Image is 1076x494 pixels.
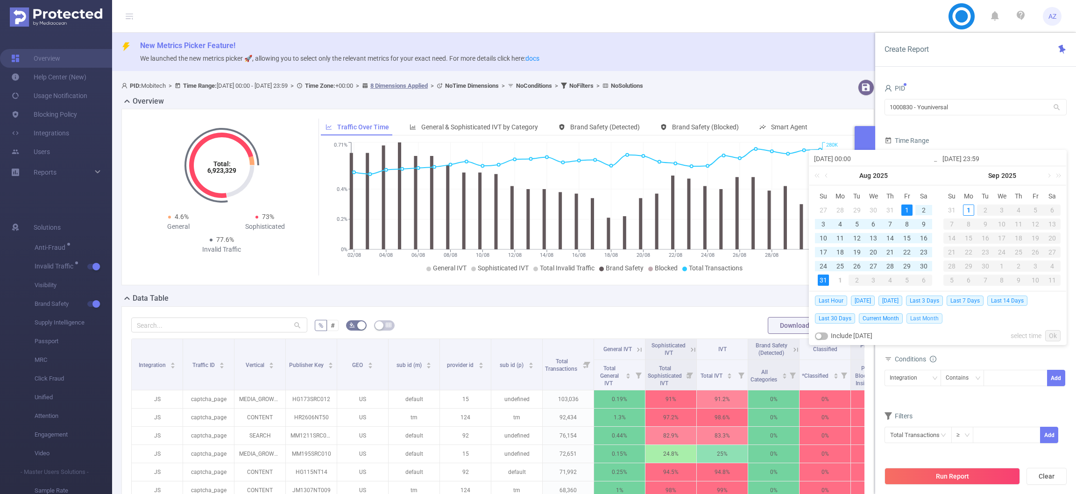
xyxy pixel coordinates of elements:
[943,217,960,231] td: September 7, 2025
[1044,231,1061,245] td: September 20, 2025
[977,203,994,217] td: September 2, 2025
[499,82,508,89] span: >
[1027,245,1044,259] td: September 26, 2025
[475,252,489,258] tspan: 10/08
[611,82,643,89] b: No Solutions
[832,203,849,217] td: July 28, 2025
[977,231,994,245] td: September 16, 2025
[899,192,915,200] span: Fr
[433,264,467,272] span: General IVT
[960,233,977,244] div: 15
[1010,205,1027,216] div: 4
[10,7,102,27] img: Protected Media
[868,247,879,258] div: 20
[865,231,882,245] td: August 13, 2025
[815,245,832,259] td: August 17, 2025
[818,261,829,272] div: 24
[183,82,217,89] b: Time Range:
[35,407,112,425] span: Attention
[882,245,899,259] td: August 21, 2025
[851,247,863,258] div: 19
[516,82,552,89] b: No Conditions
[130,82,141,89] b: PID:
[915,273,932,287] td: September 6, 2025
[1026,468,1067,485] button: Clear
[915,192,932,200] span: Sa
[341,247,347,253] tspan: 0%
[865,259,882,273] td: August 27, 2025
[899,189,915,203] th: Fri
[826,142,838,148] tspan: 280K
[11,124,69,142] a: Integrations
[1044,166,1053,185] a: Next month (PageDown)
[994,189,1011,203] th: Wed
[885,219,896,230] div: 7
[135,222,222,232] div: General
[771,123,807,131] span: Smart Agent
[1044,273,1061,287] td: October 11, 2025
[672,123,739,131] span: Brand Safety (Blocked)
[288,82,297,89] span: >
[1027,189,1044,203] th: Fri
[872,166,889,185] a: 2025
[1040,427,1058,443] button: Add
[975,375,981,382] i: icon: down
[849,203,865,217] td: July 29, 2025
[1045,330,1061,341] a: Ok
[1027,205,1044,216] div: 5
[140,55,539,62] span: We launched the new metrics picker 🚀, allowing you to select only the relevant metrics for your e...
[849,231,865,245] td: August 12, 2025
[337,186,347,192] tspan: 0.4%
[994,233,1011,244] div: 17
[765,252,779,258] tspan: 28/08
[977,217,994,231] td: September 9, 2025
[987,166,1000,185] a: Sep
[885,468,1020,485] button: Run Report
[818,247,829,258] div: 17
[35,388,112,407] span: Unified
[815,203,832,217] td: July 27, 2025
[832,217,849,231] td: August 4, 2025
[994,217,1011,231] td: September 10, 2025
[915,231,932,245] td: August 16, 2025
[943,273,960,287] td: October 5, 2025
[1010,273,1027,287] td: October 9, 2025
[1044,247,1061,258] div: 27
[818,205,829,216] div: 27
[35,351,112,369] span: MRC
[915,245,932,259] td: August 23, 2025
[918,233,929,244] div: 16
[918,205,929,216] div: 2
[35,276,112,295] span: Visibility
[768,317,835,334] button: Download PDF
[868,205,879,216] div: 30
[540,264,595,272] span: Total Invalid Traffic
[865,273,882,287] td: September 3, 2025
[835,205,846,216] div: 28
[349,322,355,328] i: icon: bg-colors
[305,82,335,89] b: Time Zone:
[1044,205,1061,216] div: 6
[1010,217,1027,231] td: September 11, 2025
[1044,233,1061,244] div: 20
[815,189,832,203] th: Sun
[818,275,829,286] div: 31
[552,82,561,89] span: >
[851,219,863,230] div: 5
[868,233,879,244] div: 13
[11,105,77,124] a: Blocking Policy
[35,263,77,269] span: Invalid Traffic
[815,192,832,200] span: Su
[1010,192,1027,200] span: Th
[851,233,863,244] div: 12
[35,332,112,351] span: Passport
[353,82,362,89] span: >
[835,275,846,286] div: 1
[175,213,189,220] span: 4.6%
[1027,219,1044,230] div: 12
[994,192,1011,200] span: We
[121,82,643,89] span: Mobitech [DATE] 00:00 - [DATE] 23:59 +00:00
[994,203,1011,217] td: September 3, 2025
[885,205,896,216] div: 31
[1010,259,1027,273] td: October 2, 2025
